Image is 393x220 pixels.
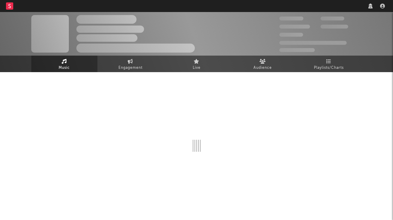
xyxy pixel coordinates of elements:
a: Music [31,56,97,72]
span: Playlists/Charts [314,64,344,72]
span: Music [59,64,70,72]
span: Jump Score: 85.0 [279,48,315,52]
span: Live [193,64,201,72]
span: 50,000,000 [279,25,310,29]
span: 50,000,000 Monthly Listeners [279,41,347,45]
span: 100,000 [279,33,303,37]
span: 300,000 [279,17,303,20]
a: Playlists/Charts [296,56,362,72]
a: Audience [230,56,296,72]
span: Audience [253,64,272,72]
a: Live [164,56,230,72]
span: 1,000,000 [321,25,348,29]
span: Engagement [118,64,143,72]
span: 100,000 [321,17,344,20]
a: Engagement [97,56,164,72]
